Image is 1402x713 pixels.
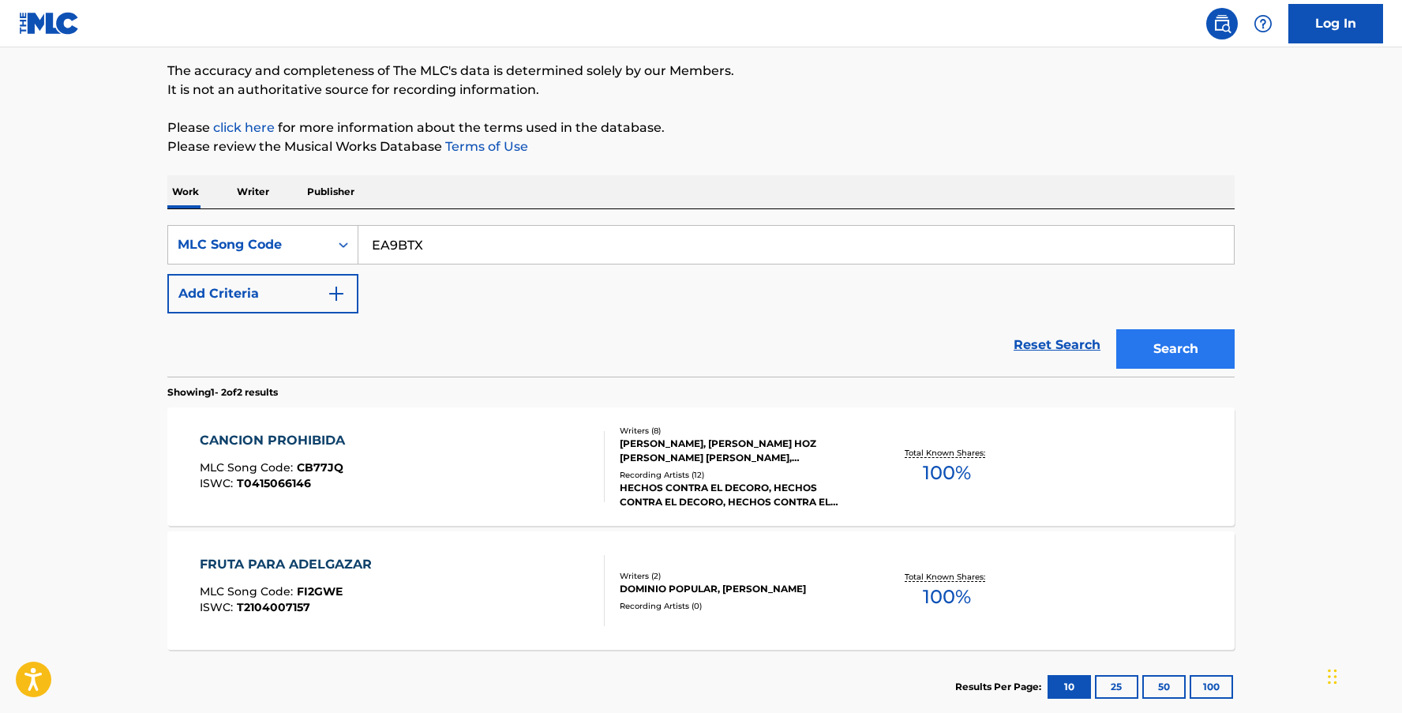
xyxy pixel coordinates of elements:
[1328,653,1337,700] div: Drag
[1048,675,1091,699] button: 10
[297,584,343,599] span: FI2GWE
[442,139,528,154] a: Terms of Use
[297,460,343,475] span: CB77JQ
[213,120,275,135] a: click here
[620,570,858,582] div: Writers ( 2 )
[620,437,858,465] div: [PERSON_NAME], [PERSON_NAME] HOZ [PERSON_NAME] [PERSON_NAME], [PERSON_NAME], [PERSON_NAME] [PERSO...
[200,460,297,475] span: MLC Song Code :
[167,531,1235,650] a: FRUTA PARA ADELGAZARMLC Song Code:FI2GWEISWC:T2104007157Writers (2)DOMINIO POPULAR, [PERSON_NAME]...
[237,600,310,614] span: T2104007157
[167,175,204,208] p: Work
[905,447,989,459] p: Total Known Shares:
[178,235,320,254] div: MLC Song Code
[200,431,353,450] div: CANCION PROHIBIDA
[1206,8,1238,39] a: Public Search
[167,225,1235,377] form: Search Form
[1323,637,1402,713] iframe: Chat Widget
[1142,675,1186,699] button: 50
[923,583,971,611] span: 100 %
[1213,14,1231,33] img: search
[1254,14,1273,33] img: help
[1190,675,1233,699] button: 100
[1095,675,1138,699] button: 25
[905,571,989,583] p: Total Known Shares:
[302,175,359,208] p: Publisher
[167,274,358,313] button: Add Criteria
[620,425,858,437] div: Writers ( 8 )
[1247,8,1279,39] div: Help
[232,175,274,208] p: Writer
[1288,4,1383,43] a: Log In
[200,555,380,574] div: FRUTA PARA ADELGAZAR
[167,137,1235,156] p: Please review the Musical Works Database
[167,385,278,400] p: Showing 1 - 2 of 2 results
[1006,328,1108,362] a: Reset Search
[200,600,237,614] span: ISWC :
[167,62,1235,81] p: The accuracy and completeness of The MLC's data is determined solely by our Members.
[237,476,311,490] span: T0415066146
[19,12,80,35] img: MLC Logo
[1116,329,1235,369] button: Search
[200,476,237,490] span: ISWC :
[167,407,1235,526] a: CANCION PROHIBIDAMLC Song Code:CB77JQISWC:T0415066146Writers (8)[PERSON_NAME], [PERSON_NAME] HOZ ...
[620,469,858,481] div: Recording Artists ( 12 )
[167,118,1235,137] p: Please for more information about the terms used in the database.
[620,600,858,612] div: Recording Artists ( 0 )
[923,459,971,487] span: 100 %
[955,680,1045,694] p: Results Per Page:
[200,584,297,599] span: MLC Song Code :
[620,582,858,596] div: DOMINIO POPULAR, [PERSON_NAME]
[620,481,858,509] div: HECHOS CONTRA EL DECORO, HECHOS CONTRA EL DECORO, HECHOS CONTRA EL DECORO, HECHOS CONTRA EL DECOR...
[167,81,1235,99] p: It is not an authoritative source for recording information.
[327,284,346,303] img: 9d2ae6d4665cec9f34b9.svg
